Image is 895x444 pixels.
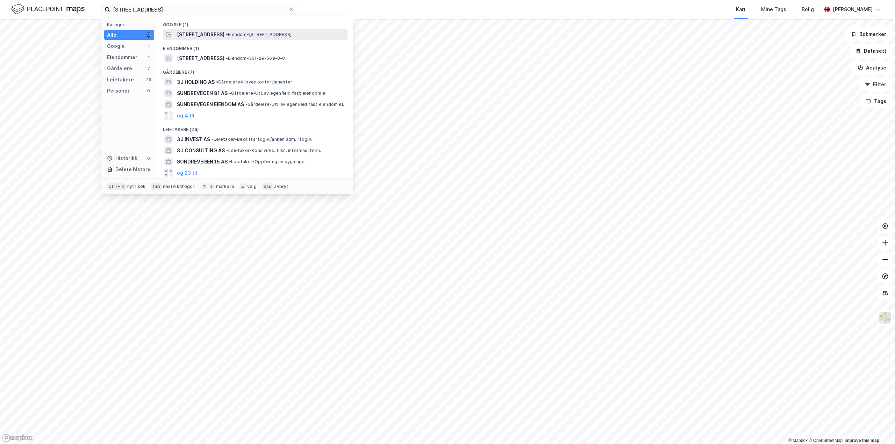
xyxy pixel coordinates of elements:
span: • [226,56,228,61]
div: Ctrl + k [107,183,126,190]
span: 3J HOLDING AS [177,78,215,86]
a: Mapbox homepage [2,434,33,442]
div: Bolig [802,5,814,14]
span: 3J CONSULTING AS [177,146,225,155]
span: Leietaker • Kons.virks. tilkn. informasj.tekn. [226,148,321,153]
div: 26 [146,77,151,82]
a: OpenStreetMap [809,438,843,443]
div: esc [262,183,273,190]
button: Datasett [850,44,892,58]
div: markere [216,184,234,189]
button: Bokmerker [845,27,892,41]
div: Mine Tags [761,5,786,14]
div: Alle [107,31,116,39]
span: Leietaker • Oppføring av bygninger [229,159,307,165]
img: Z [879,312,892,325]
span: 3J INVEST AS [177,135,210,144]
span: Leietaker • Bedriftsrådgiv./annen adm. rådgiv. [212,137,312,142]
div: Google [107,42,125,50]
div: Kontrollprogram for chat [860,410,895,444]
div: Personer [107,87,130,95]
span: • [226,32,228,37]
button: og 4 til [177,111,194,120]
div: avbryt [274,184,288,189]
button: Filter [859,78,892,92]
a: Improve this map [845,438,879,443]
div: Kategori [107,22,154,27]
div: Gårdeiere (7) [157,64,353,77]
div: 0 [146,155,151,161]
div: 1 [146,43,151,49]
div: velg [247,184,257,189]
div: Leietakere (26) [157,121,353,134]
span: • [226,148,228,153]
div: Leietakere [107,75,134,84]
div: Google (1) [157,16,353,29]
div: 0 [146,88,151,94]
span: • [212,137,214,142]
input: Søk på adresse, matrikkel, gårdeiere, leietakere eller personer [110,4,288,15]
div: tab [151,183,162,190]
span: Gårdeiere • Hovedkontortjenester [216,79,292,85]
a: Mapbox [788,438,808,443]
span: • [229,90,231,96]
span: [STREET_ADDRESS] [177,54,224,63]
div: 35 [146,32,151,38]
button: og 23 til [177,169,197,177]
div: neste kategori [163,184,196,189]
span: Eiendom • [STREET_ADDRESS] [226,32,292,37]
span: SONDREVEGEN 15 AS [177,158,228,166]
div: Delete history [115,165,150,174]
div: Historikk [107,154,137,162]
span: Gårdeiere • Utl. av egen/leid fast eiendom el. [229,90,328,96]
span: • [216,79,218,85]
div: Eiendommer [107,53,137,61]
span: [STREET_ADDRESS] [177,30,224,39]
button: Tags [860,94,892,108]
div: nytt søk [127,184,146,189]
div: Gårdeiere [107,64,132,73]
div: 7 [146,66,151,71]
span: • [245,102,248,107]
span: SUNDREVEGEN 81 AS [177,89,228,97]
iframe: Chat Widget [860,410,895,444]
div: 1 [146,54,151,60]
span: Eiendom • 301-29-569-0-0 [226,56,285,61]
img: logo.f888ab2527a4732fd821a326f86c7f29.svg [11,3,85,15]
div: Kart [736,5,746,14]
div: Eiendommer (1) [157,40,353,53]
button: Analyse [852,61,892,75]
div: [PERSON_NAME] [833,5,873,14]
span: • [229,159,231,164]
span: Gårdeiere • Utl. av egen/leid fast eiendom el. [245,102,344,107]
span: SUNDREVEGEN EIENDOM AS [177,100,244,109]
